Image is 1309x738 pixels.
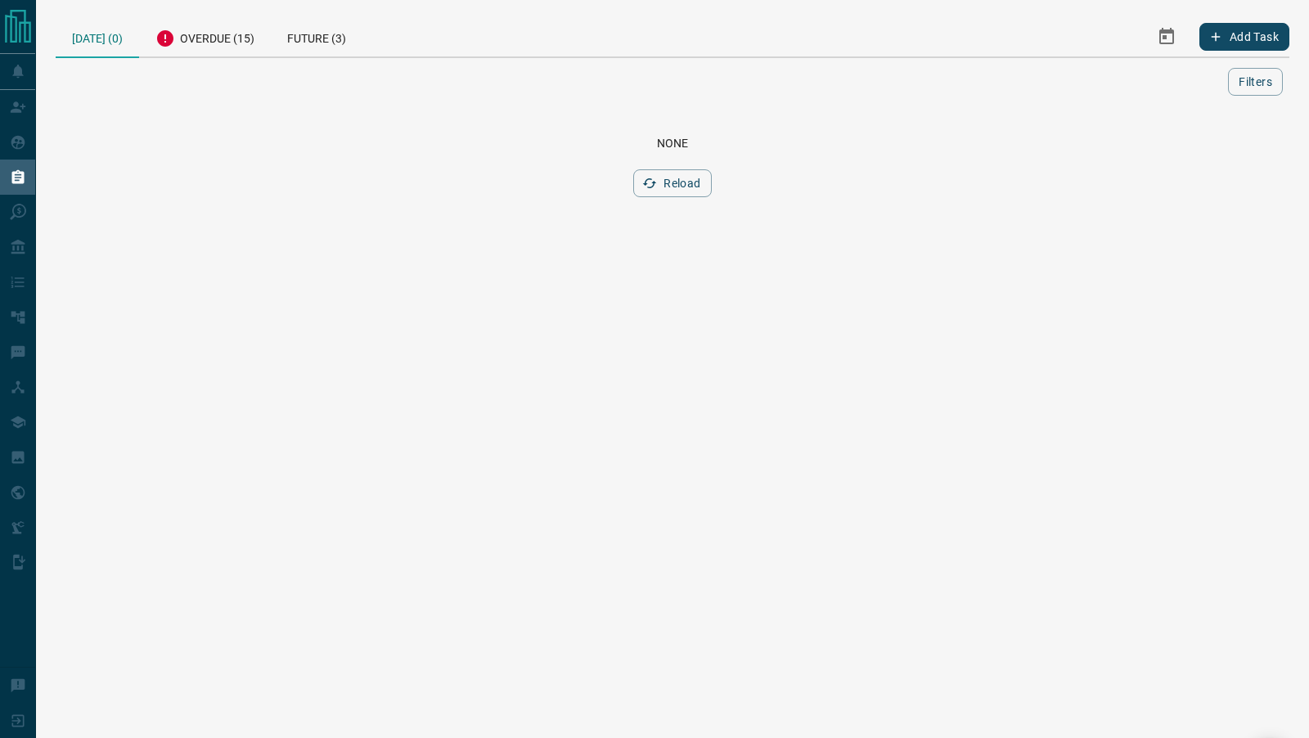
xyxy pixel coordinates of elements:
button: Select Date Range [1147,17,1186,56]
button: Add Task [1199,23,1289,51]
div: Future (3) [271,16,362,56]
div: [DATE] (0) [56,16,139,58]
div: None [75,137,1270,150]
div: Overdue (15) [139,16,271,56]
button: Reload [633,169,711,197]
button: Filters [1228,68,1283,96]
